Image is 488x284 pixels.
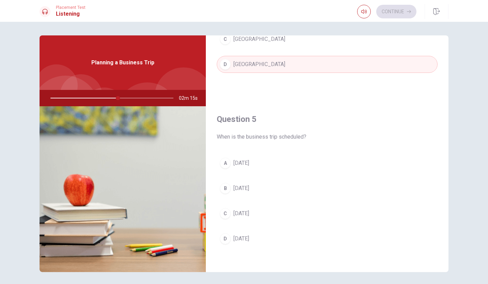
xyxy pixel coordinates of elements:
button: A[DATE] [217,155,438,172]
button: D[GEOGRAPHIC_DATA] [217,56,438,73]
div: D [220,59,231,70]
button: B[DATE] [217,180,438,197]
span: [DATE] [233,159,249,167]
div: D [220,233,231,244]
span: [DATE] [233,184,249,192]
button: C[GEOGRAPHIC_DATA] [217,31,438,48]
span: [GEOGRAPHIC_DATA] [233,60,285,68]
span: When is the business trip scheduled? [217,133,438,141]
span: [GEOGRAPHIC_DATA] [233,35,285,43]
img: Planning a Business Trip [40,106,206,272]
button: C[DATE] [217,205,438,222]
span: 02m 15s [179,90,203,106]
span: [DATE] [233,209,249,218]
span: Planning a Business Trip [91,59,154,67]
h4: Question 5 [217,114,438,125]
span: [DATE] [233,235,249,243]
div: A [220,158,231,169]
h1: Listening [56,10,86,18]
button: D[DATE] [217,230,438,247]
div: C [220,34,231,45]
div: B [220,183,231,194]
span: Placement Test [56,5,86,10]
div: C [220,208,231,219]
